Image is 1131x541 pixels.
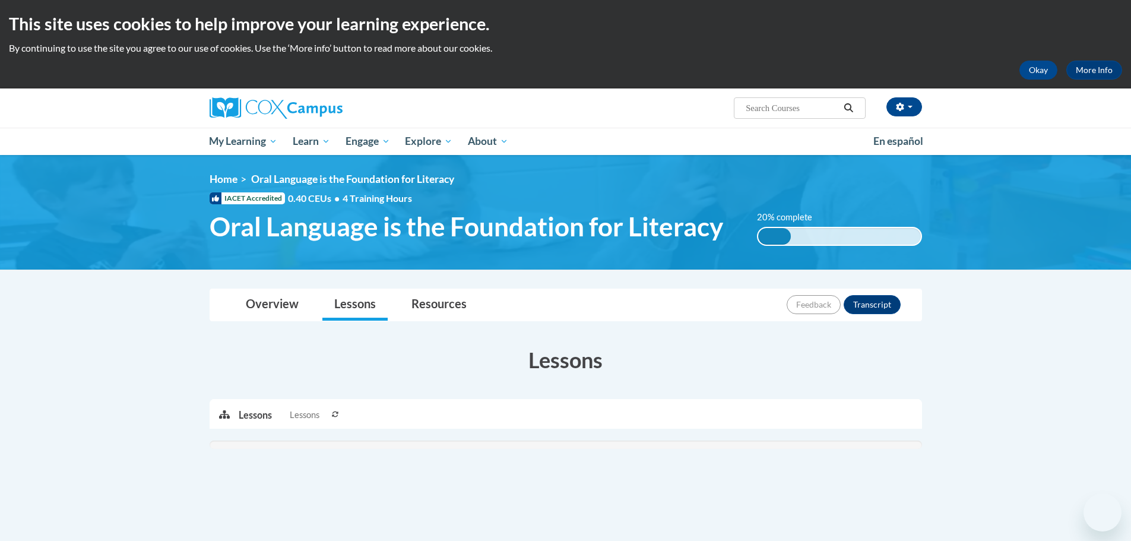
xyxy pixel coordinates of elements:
[343,192,412,204] span: 4 Training Hours
[346,134,390,148] span: Engage
[234,289,311,321] a: Overview
[745,101,839,115] input: Search Courses
[460,128,516,155] a: About
[397,128,460,155] a: Explore
[9,12,1122,36] h2: This site uses cookies to help improve your learning experience.
[866,129,931,154] a: En español
[338,128,398,155] a: Engage
[210,97,343,119] img: Cox Campus
[288,192,343,205] span: 0.40 CEUs
[787,295,841,314] button: Feedback
[322,289,388,321] a: Lessons
[1084,493,1122,531] iframe: Button to launch messaging window
[9,42,1122,55] p: By continuing to use the site you agree to our use of cookies. Use the ‘More info’ button to read...
[285,128,338,155] a: Learn
[1066,61,1122,80] a: More Info
[757,211,825,224] label: 20% complete
[758,228,791,245] div: 20% complete
[209,134,277,148] span: My Learning
[293,134,330,148] span: Learn
[405,134,452,148] span: Explore
[210,211,723,242] span: Oral Language is the Foundation for Literacy
[886,97,922,116] button: Account Settings
[210,192,285,204] span: IACET Accredited
[400,289,479,321] a: Resources
[210,345,922,375] h3: Lessons
[873,135,923,147] span: En español
[251,173,454,185] span: Oral Language is the Foundation for Literacy
[210,97,435,119] a: Cox Campus
[290,409,319,422] span: Lessons
[844,295,901,314] button: Transcript
[210,173,237,185] a: Home
[468,134,508,148] span: About
[1019,61,1057,80] button: Okay
[192,128,940,155] div: Main menu
[239,409,272,422] p: Lessons
[202,128,286,155] a: My Learning
[334,192,340,204] span: •
[839,101,857,115] button: Search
